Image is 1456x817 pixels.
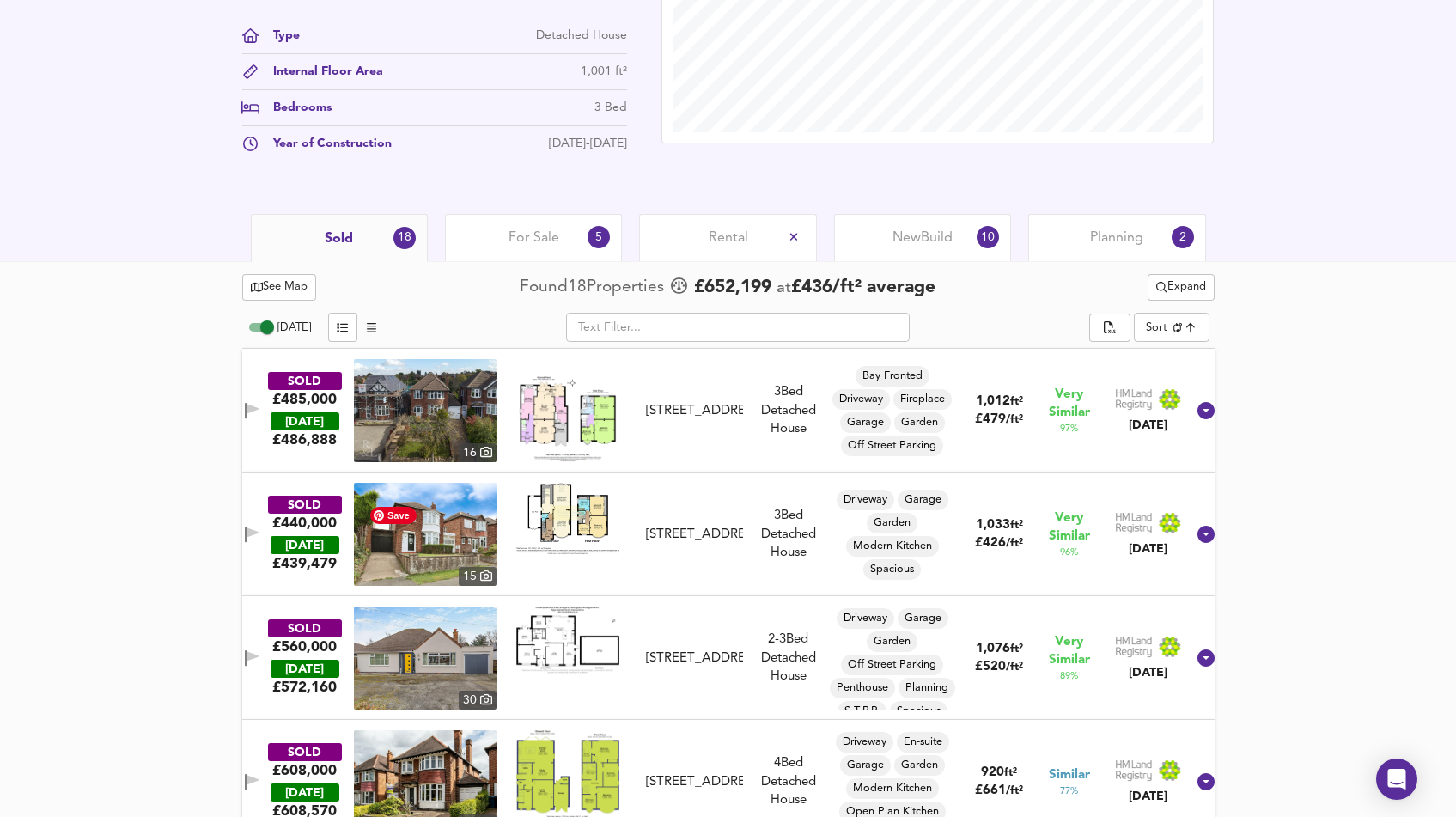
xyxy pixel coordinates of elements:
div: Garden [867,513,917,533]
span: / ft² [1006,538,1023,549]
div: 3 Bed [594,99,627,117]
span: Similar [1049,766,1090,784]
span: ft² [1010,643,1023,655]
span: 89 % [1060,669,1078,683]
div: Garden [894,412,945,433]
div: Garage [898,608,948,629]
img: Land Registry [1115,759,1182,782]
div: 18 [393,227,416,249]
span: Driveway [837,492,894,508]
span: £ 652,199 [694,275,771,301]
svg: Show Details [1196,771,1216,792]
div: 16 [459,443,497,462]
span: Modern Kitchen [846,781,939,796]
div: Modern Kitchen [846,778,939,799]
span: En-suite [897,735,949,750]
a: property thumbnail 15 [354,483,497,586]
span: Off Street Parking [841,657,943,673]
span: at [777,280,791,296]
span: £ 486,888 [272,430,337,449]
div: 30 [459,691,497,710]
div: Off Street Parking [841,436,943,456]
div: 5 [588,226,610,248]
span: / ft² [1006,414,1023,425]
img: property thumbnail [354,607,497,710]
img: Land Registry [1115,388,1182,411]
div: [DATE] [271,412,339,430]
div: [STREET_ADDRESS] [646,526,743,544]
div: [DATE] [271,660,339,678]
span: £ 436 / ft² average [791,278,935,296]
span: Garden [894,758,945,773]
div: Rightmove thinks this is a 3 bed but Zoopla states 2 bed, so we're showing you both here [750,631,827,649]
div: 15 [459,567,497,586]
img: property thumbnail [354,359,497,462]
div: [DATE] [1115,540,1182,558]
div: 1,001 ft² [581,63,627,81]
span: Expand [1156,277,1206,297]
span: ft² [1004,767,1017,778]
span: / ft² [1006,785,1023,796]
button: Expand [1148,274,1215,301]
span: 1,012 [976,395,1010,408]
span: Garden [867,634,917,649]
div: Year of Construction [259,135,392,153]
img: Floorplan [516,607,619,674]
span: 1,076 [976,643,1010,655]
span: ft² [1010,520,1023,531]
span: Very Similar [1049,633,1090,669]
span: For Sale [509,229,559,247]
span: 77 % [1060,784,1078,798]
div: Garden [894,755,945,776]
span: Garden [867,515,917,531]
div: Bedrooms [259,99,332,117]
span: Modern Kitchen [846,539,939,554]
span: 96 % [1060,546,1078,559]
div: Fireplace [893,389,952,410]
div: [STREET_ADDRESS] [646,773,743,791]
span: Save [370,507,417,524]
div: [DATE]-[DATE] [549,135,627,153]
div: SOLD [268,372,342,390]
div: Planning [899,678,955,698]
span: £ 479 [975,413,1023,426]
div: £560,000 [272,637,337,656]
span: Driveway [836,735,893,750]
div: 4 Bed Detached House [750,754,827,809]
div: Off Street Parking [841,655,943,675]
span: Garden [894,415,945,430]
div: SOLD£560,000 [DATE]£572,160property thumbnail 30 Floorplan[STREET_ADDRESS]2-3Bed Detached HouseDr... [242,596,1215,720]
div: SOLD£440,000 [DATE]£439,479property thumbnail 15 Floorplan[STREET_ADDRESS]3Bed Detached HouseDriv... [242,473,1215,596]
div: Penthouse [830,678,895,698]
div: Detached House [750,631,827,686]
div: Garage [840,755,891,776]
div: Garage [840,412,891,433]
div: [STREET_ADDRESS] [646,402,743,420]
div: Garage [898,490,948,510]
span: £ 572,160 [272,678,337,697]
span: Garage [840,415,891,430]
img: Land Registry [1115,512,1182,534]
span: Garage [898,611,948,626]
span: Off Street Parking [841,438,943,454]
a: property thumbnail 16 [354,359,497,462]
div: Internal Floor Area [259,63,383,81]
span: Fireplace [893,392,952,407]
div: [DATE] [271,536,339,554]
div: 19 Haileybury Road, NG2 7BE [639,526,750,544]
span: See Map [251,277,308,297]
span: Very Similar [1049,509,1090,546]
div: SOLD [268,496,342,514]
img: Floorplan [516,359,619,462]
span: Spacious [890,704,947,719]
span: S.T.P.P. [838,704,886,719]
div: En-suite [897,732,949,753]
button: See Map [242,274,317,301]
span: 1,033 [976,519,1010,532]
div: Driveway [837,490,894,510]
div: Spacious [863,559,921,580]
span: / ft² [1006,662,1023,673]
div: £440,000 [272,514,337,533]
div: 3 Bed Detached House [750,507,827,562]
span: Driveway [837,611,894,626]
